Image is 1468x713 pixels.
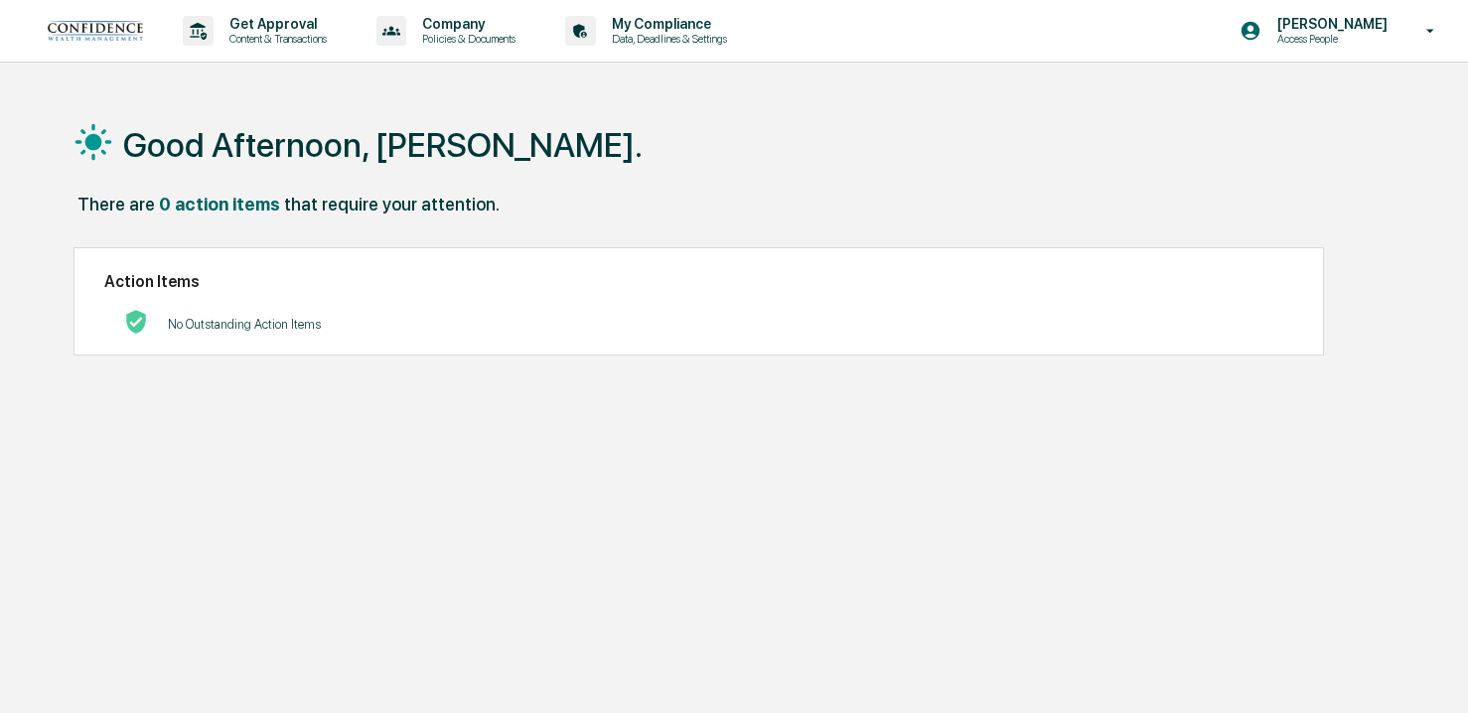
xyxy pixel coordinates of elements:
div: 0 action items [159,194,280,214]
p: Get Approval [214,16,337,32]
p: Policies & Documents [406,32,525,46]
div: There are [77,194,155,214]
h2: Action Items [104,272,1293,291]
p: My Compliance [596,16,737,32]
p: Company [406,16,525,32]
p: Access People [1261,32,1397,46]
p: [PERSON_NAME] [1261,16,1397,32]
img: No Actions logo [124,310,148,334]
img: logo [48,21,143,41]
p: No Outstanding Action Items [168,317,321,332]
div: that require your attention. [284,194,500,214]
h1: Good Afternoon, [PERSON_NAME]. [123,125,643,165]
p: Content & Transactions [214,32,337,46]
p: Data, Deadlines & Settings [596,32,737,46]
